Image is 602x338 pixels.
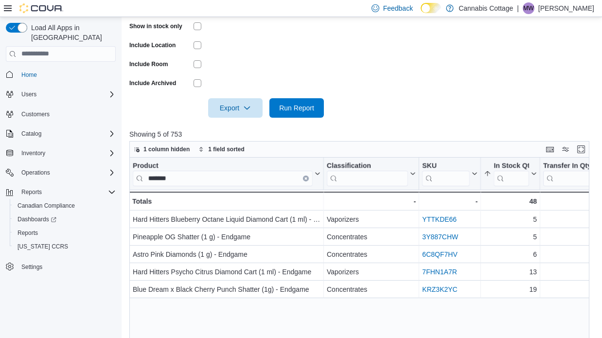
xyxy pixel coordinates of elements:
[2,68,120,82] button: Home
[214,98,257,118] span: Export
[422,250,457,258] a: 6C8QF7HV
[421,3,441,13] input: Dark Mode
[523,2,534,14] div: Mariana Wolff
[327,196,416,207] div: -
[422,161,470,186] div: SKU URL
[327,161,416,186] button: Classification
[2,88,120,101] button: Users
[2,185,120,199] button: Reports
[129,41,176,49] label: Include Location
[327,231,416,243] div: Concentrates
[327,284,416,295] div: Concentrates
[130,143,194,155] button: 1 column hidden
[10,199,120,213] button: Canadian Compliance
[2,166,120,179] button: Operations
[422,161,470,170] div: SKU
[523,2,533,14] span: MW
[18,69,41,81] a: Home
[18,167,116,178] span: Operations
[538,2,594,14] p: [PERSON_NAME]
[2,259,120,273] button: Settings
[327,213,416,225] div: Vaporizers
[484,213,537,225] div: 5
[484,284,537,295] div: 19
[10,213,120,226] a: Dashboards
[18,147,116,159] span: Inventory
[21,90,36,98] span: Users
[18,229,38,237] span: Reports
[560,143,571,155] button: Display options
[18,69,116,81] span: Home
[2,127,120,141] button: Catalog
[133,284,320,295] div: Blue Dream x Black Cherry Punch Shatter (1g) - Endgame
[14,227,116,239] span: Reports
[484,196,537,207] div: 48
[21,130,41,138] span: Catalog
[129,22,182,30] label: Show in stock only
[484,231,537,243] div: 5
[543,161,597,170] div: Transfer In Qty
[133,161,313,170] div: Product
[143,145,190,153] span: 1 column hidden
[18,186,116,198] span: Reports
[2,107,120,121] button: Customers
[422,215,457,223] a: YTTKDE66
[21,263,42,271] span: Settings
[14,241,116,252] span: Washington CCRS
[383,3,413,13] span: Feedback
[14,227,42,239] a: Reports
[21,188,42,196] span: Reports
[327,266,416,278] div: Vaporizers
[133,161,320,186] button: ProductClear input
[14,213,116,225] span: Dashboards
[27,23,116,42] span: Load All Apps in [GEOGRAPHIC_DATA]
[327,161,408,186] div: Classification
[14,241,72,252] a: [US_STATE] CCRS
[494,161,529,170] div: In Stock Qty
[18,186,46,198] button: Reports
[129,129,594,139] p: Showing 5 of 753
[2,146,120,160] button: Inventory
[18,128,45,140] button: Catalog
[422,196,478,207] div: -
[195,143,248,155] button: 1 field sorted
[14,200,79,212] a: Canadian Compliance
[132,196,320,207] div: Totals
[18,243,68,250] span: [US_STATE] CCRS
[18,261,46,273] a: Settings
[575,143,587,155] button: Enter fullscreen
[21,110,50,118] span: Customers
[484,266,537,278] div: 13
[18,89,116,100] span: Users
[484,161,537,186] button: In Stock Qty
[327,161,408,170] div: Classification
[303,175,309,181] button: Clear input
[133,213,320,225] div: Hard Hitters Blueberry Octane Liquid Diamond Cart (1 ml) - Endgame
[269,98,324,118] button: Run Report
[422,233,458,241] a: 3Y887CHW
[18,128,116,140] span: Catalog
[543,161,597,186] div: Transfer In Qty
[133,231,320,243] div: Pineapple OG Shatter (1 g) - Endgame
[484,249,537,260] div: 6
[18,215,56,223] span: Dashboards
[18,260,116,272] span: Settings
[422,285,457,293] a: KRZ3K2YC
[133,161,313,186] div: Product
[208,145,245,153] span: 1 field sorted
[18,108,116,120] span: Customers
[279,103,314,113] span: Run Report
[494,161,529,186] div: In Stock Qty
[18,108,53,120] a: Customers
[21,149,45,157] span: Inventory
[18,202,75,210] span: Canadian Compliance
[14,200,116,212] span: Canadian Compliance
[459,2,513,14] p: Cannabis Cottage
[21,71,37,79] span: Home
[21,169,50,177] span: Operations
[18,147,49,159] button: Inventory
[19,3,63,13] img: Cova
[133,266,320,278] div: Hard Hitters Psycho Citrus Diamond Cart (1 ml) - Endgame
[10,240,120,253] button: [US_STATE] CCRS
